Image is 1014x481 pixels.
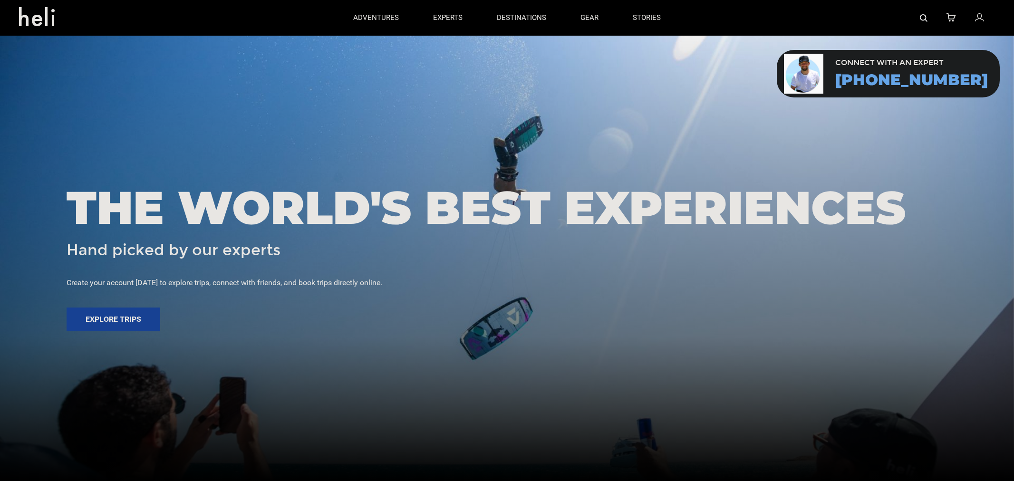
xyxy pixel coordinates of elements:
[784,54,823,94] img: contact our team
[67,308,160,331] button: Explore Trips
[67,183,906,233] span: THE WORLD'S BEST EXPERIENCES
[67,278,947,289] div: Create your account [DATE] to explore trips, connect with friends, and book trips directly online.
[835,59,988,67] span: CONNECT WITH AN EXPERT
[497,13,546,23] p: destinations
[433,13,463,23] p: experts
[835,71,988,88] a: [PHONE_NUMBER]
[67,242,280,259] span: Hand picked by our experts
[353,13,399,23] p: adventures
[920,14,927,22] img: search-bar-icon.svg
